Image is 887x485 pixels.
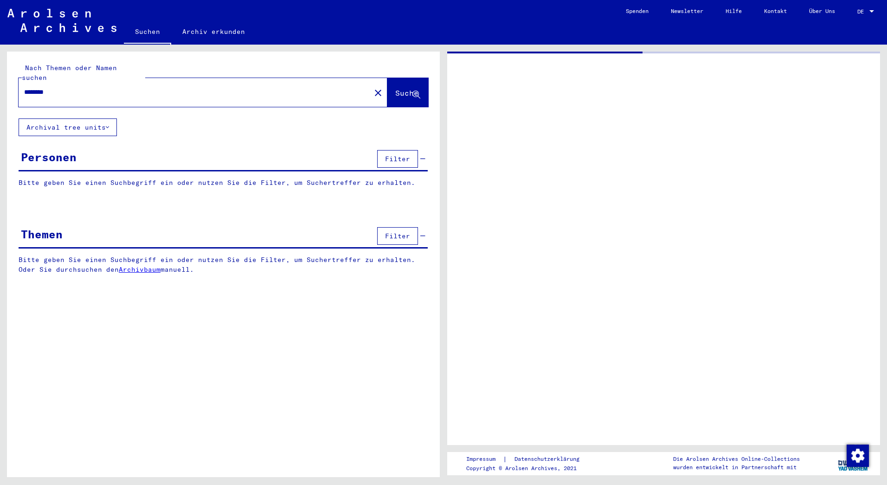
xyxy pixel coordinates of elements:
span: Suche [395,88,418,98]
div: | [466,454,591,464]
mat-icon: close [373,87,384,98]
button: Filter [377,150,418,168]
p: Copyright © Arolsen Archives, 2021 [466,464,591,472]
p: Bitte geben Sie einen Suchbegriff ein oder nutzen Sie die Filter, um Suchertreffer zu erhalten. O... [19,255,428,275]
a: Archivbaum [119,265,161,274]
div: Zustimmung ändern [846,444,868,466]
p: Bitte geben Sie einen Suchbegriff ein oder nutzen Sie die Filter, um Suchertreffer zu erhalten. [19,178,428,188]
button: Filter [377,227,418,245]
button: Archival tree units [19,118,117,136]
span: DE [857,8,868,15]
button: Suche [387,78,428,107]
img: yv_logo.png [836,452,871,475]
a: Suchen [124,20,171,45]
p: Die Arolsen Archives Online-Collections [673,455,800,463]
div: Themen [21,226,63,242]
span: Filter [385,232,410,240]
img: Arolsen_neg.svg [7,9,116,32]
a: Datenschutzerklärung [507,454,591,464]
a: Impressum [466,454,503,464]
div: Personen [21,149,77,165]
span: Filter [385,155,410,163]
mat-label: Nach Themen oder Namen suchen [22,64,117,82]
p: wurden entwickelt in Partnerschaft mit [673,463,800,472]
a: Archiv erkunden [171,20,256,43]
button: Clear [369,83,387,102]
img: Zustimmung ändern [847,445,869,467]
